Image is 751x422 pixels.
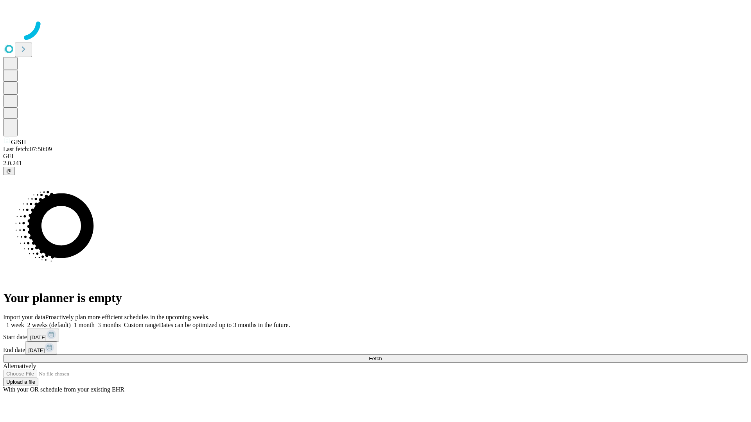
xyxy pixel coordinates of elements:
[45,314,210,320] span: Proactively plan more efficient schedules in the upcoming weeks.
[3,354,748,363] button: Fetch
[3,329,748,342] div: Start date
[3,291,748,305] h1: Your planner is empty
[3,160,748,167] div: 2.0.241
[3,146,52,152] span: Last fetch: 07:50:09
[3,386,124,393] span: With your OR schedule from your existing EHR
[6,322,24,328] span: 1 week
[6,168,12,174] span: @
[30,334,47,340] span: [DATE]
[98,322,121,328] span: 3 months
[159,322,290,328] span: Dates can be optimized up to 3 months in the future.
[3,167,15,175] button: @
[28,347,45,353] span: [DATE]
[369,356,382,361] span: Fetch
[3,363,36,369] span: Alternatively
[11,139,26,145] span: GJSH
[3,342,748,354] div: End date
[74,322,95,328] span: 1 month
[27,322,71,328] span: 2 weeks (default)
[124,322,159,328] span: Custom range
[27,329,59,342] button: [DATE]
[3,314,45,320] span: Import your data
[3,378,38,386] button: Upload a file
[3,153,748,160] div: GEI
[25,342,57,354] button: [DATE]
